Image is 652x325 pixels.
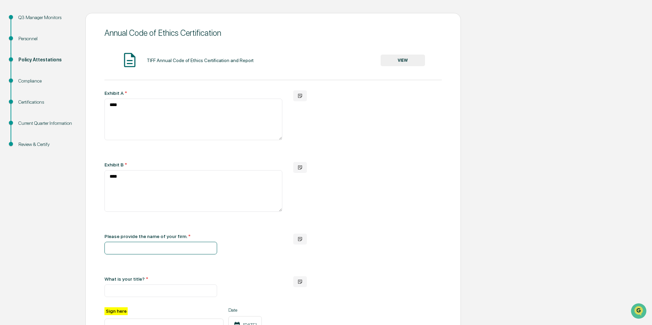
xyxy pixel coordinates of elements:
[7,87,12,92] div: 🖐️
[23,52,112,59] div: Start new chat
[18,141,74,148] div: Review & Certify
[49,87,55,92] div: 🗄️
[121,51,138,69] img: Document Icon
[104,234,282,239] div: Please provide the name of your firm.
[18,99,74,106] div: Certifications
[47,83,87,95] a: 🗄️Attestations
[104,276,282,282] div: What is your title?
[104,28,442,38] div: Annual Code of Ethics Certification
[147,58,254,63] div: TIFF Annual Code of Ethics Certification and Report
[18,35,74,42] div: Personnel
[104,90,282,96] div: Exhibit A
[104,162,282,167] div: Exhibit B
[18,14,74,21] div: Q3 Manager Monitors
[104,307,128,315] label: Sign here
[14,99,43,106] span: Data Lookup
[18,77,74,85] div: Compliance
[56,86,85,93] span: Attestations
[7,52,19,64] img: 1746055101610-c473b297-6a78-478c-a979-82029cc54cd1
[381,55,425,66] button: VIEW
[14,86,44,93] span: Preclearance
[68,116,83,121] span: Pylon
[48,115,83,121] a: Powered byPylon
[4,83,47,95] a: 🖐️Preclearance
[4,96,46,108] a: 🔎Data Lookup
[7,100,12,105] div: 🔎
[116,54,124,62] button: Start new chat
[7,14,124,25] p: How can we help?
[18,120,74,127] div: Current Quarter Information
[228,307,262,313] label: Date
[23,59,89,64] div: We're offline, we'll be back soon
[630,302,649,321] iframe: Open customer support
[18,56,74,63] div: Policy Attestations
